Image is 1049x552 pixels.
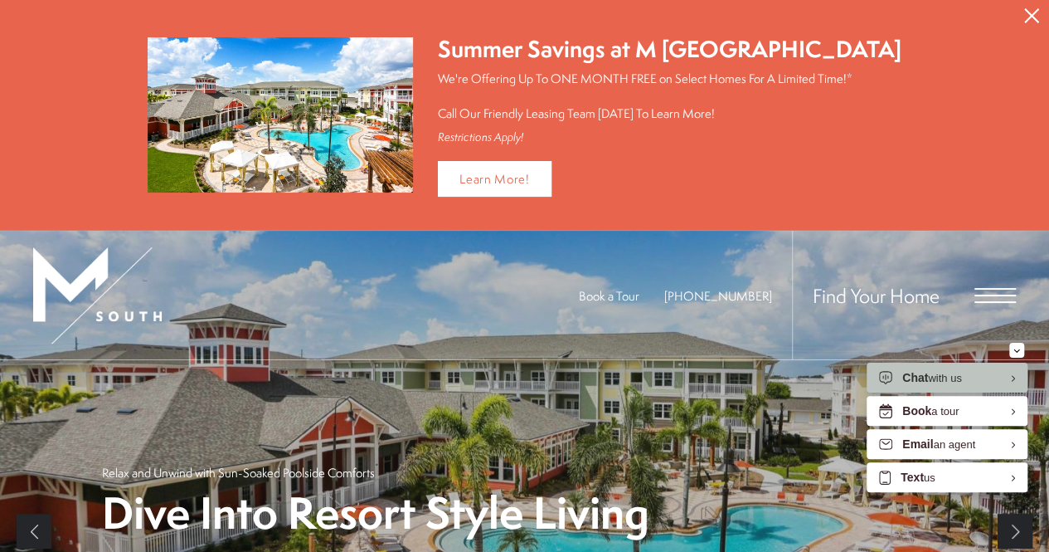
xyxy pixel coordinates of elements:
a: Find Your Home [813,282,940,309]
a: Learn More! [438,161,551,197]
p: Dive Into Resort Style Living [102,490,649,537]
button: Open Menu [974,288,1016,303]
a: Next [998,514,1032,549]
div: Summer Savings at M [GEOGRAPHIC_DATA] [438,33,901,66]
div: Restrictions Apply! [438,130,901,144]
img: Summer Savings at M South Apartments [148,37,413,193]
span: [PHONE_NUMBER] [664,287,772,305]
p: We're Offering Up To ONE MONTH FREE on Select Homes For A Limited Time!* Call Our Friendly Leasin... [438,70,901,122]
p: Relax and Unwind with Sun-Soaked Poolside Comforts [102,464,375,481]
img: MSouth [33,247,162,344]
a: Call Us at 813-570-8014 [664,287,772,305]
a: Book a Tour [579,287,639,305]
a: Previous [17,514,51,549]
